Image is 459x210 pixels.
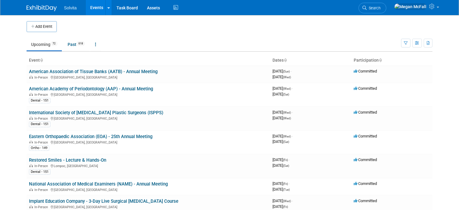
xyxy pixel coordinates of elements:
span: [DATE] [273,139,289,144]
a: Implant Education Company - 3-Day Live Surgical [MEDICAL_DATA] Course [29,199,178,204]
th: Participation [351,55,432,66]
a: Past618 [63,39,89,50]
span: [DATE] [273,69,292,73]
span: [DATE] [273,181,290,186]
img: In-Person Event [29,164,33,167]
span: (Wed) [283,117,291,120]
a: Sort by Participation Type [379,58,382,63]
span: In-Person [34,93,50,97]
span: [DATE] [273,92,289,96]
span: - [292,86,293,91]
span: [DATE] [273,163,289,168]
span: 618 [77,41,85,46]
span: In-Person [34,141,50,144]
span: Search [367,6,381,10]
span: Committed [354,69,377,73]
button: Add Event [27,21,57,32]
div: [GEOGRAPHIC_DATA], [GEOGRAPHIC_DATA] [29,187,268,192]
div: Lompoc, [GEOGRAPHIC_DATA] [29,163,268,168]
th: Event [27,55,270,66]
span: [DATE] [273,157,290,162]
span: In-Person [34,188,50,192]
span: - [292,110,293,115]
span: (Fri) [283,158,288,162]
span: Solvita [64,5,77,10]
span: Committed [354,157,377,162]
a: Sort by Start Date [284,58,287,63]
img: In-Person Event [29,117,33,120]
span: - [292,134,293,138]
span: Committed [354,86,377,91]
a: Upcoming72 [27,39,62,50]
span: (Sat) [283,93,289,96]
div: Dental - 151 [29,169,50,175]
a: Search [359,3,386,13]
span: - [292,199,293,203]
th: Dates [270,55,351,66]
span: In-Person [34,205,50,209]
div: [GEOGRAPHIC_DATA], [GEOGRAPHIC_DATA] [29,75,268,79]
span: [DATE] [273,204,288,209]
span: In-Person [34,164,50,168]
span: Committed [354,110,377,115]
span: (Wed) [283,87,291,90]
div: Dental - 151 [29,121,50,127]
span: (Wed) [283,199,291,203]
span: - [289,157,290,162]
span: [DATE] [273,75,291,79]
span: (Fri) [283,205,288,208]
span: (Sat) [283,164,289,167]
a: American Academy of Periodontology (AAP) - Annual Meeting [29,86,153,92]
a: Eastern Orthopaedic Association (EOA) - 25th Annual Meeting [29,134,152,139]
span: (Wed) [283,76,291,79]
span: (Sun) [283,70,290,73]
img: In-Person Event [29,141,33,144]
span: - [289,181,290,186]
span: Committed [354,199,377,203]
span: (Tue) [283,188,290,191]
span: [DATE] [273,199,293,203]
span: 72 [51,41,57,46]
span: [DATE] [273,116,291,120]
span: Committed [354,134,377,138]
div: [GEOGRAPHIC_DATA], [GEOGRAPHIC_DATA] [29,92,268,97]
img: In-Person Event [29,93,33,96]
span: (Sat) [283,140,289,144]
a: Restored Smiles - Lecture & Hands-On [29,157,106,163]
a: National Association of Medical Examiners (NAME) - Annual Meeting [29,181,168,187]
span: Committed [354,181,377,186]
img: In-Person Event [29,205,33,208]
div: [GEOGRAPHIC_DATA], [GEOGRAPHIC_DATA] [29,116,268,121]
span: (Wed) [283,111,291,114]
span: [DATE] [273,110,293,115]
a: Sort by Event Name [40,58,43,63]
span: (Wed) [283,135,291,138]
div: Ortho - 149 [29,145,49,151]
span: - [291,69,292,73]
div: [GEOGRAPHIC_DATA], [GEOGRAPHIC_DATA] [29,140,268,144]
a: International Society of [MEDICAL_DATA] Plastic Surgeons (ISPPS) [29,110,163,115]
img: Megan McFall [394,3,427,10]
span: (Fri) [283,182,288,186]
img: ExhibitDay [27,5,57,11]
span: [DATE] [273,86,293,91]
span: [DATE] [273,187,290,192]
span: In-Person [34,117,50,121]
a: American Association of Tissue Banks (AATB) - Annual Meeting [29,69,158,74]
div: Dental - 151 [29,98,50,103]
img: In-Person Event [29,188,33,191]
img: In-Person Event [29,76,33,79]
span: In-Person [34,76,50,79]
span: [DATE] [273,134,293,138]
div: [GEOGRAPHIC_DATA], [GEOGRAPHIC_DATA] [29,204,268,209]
